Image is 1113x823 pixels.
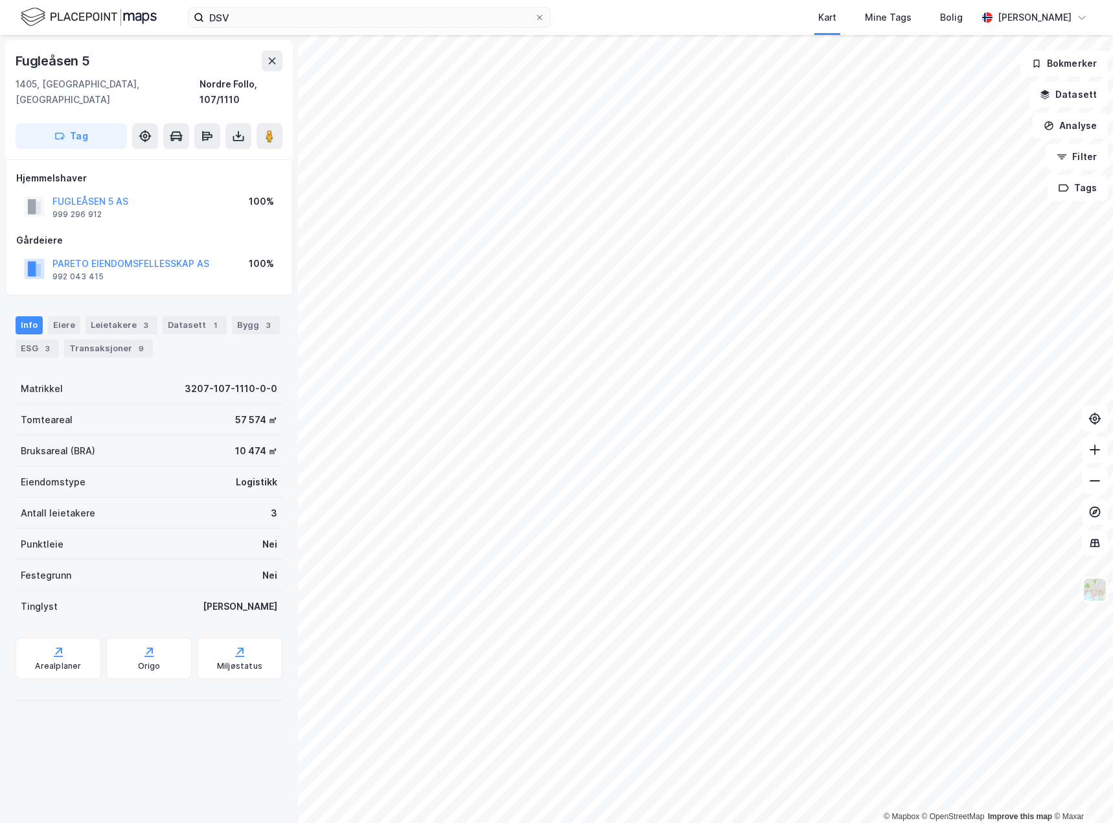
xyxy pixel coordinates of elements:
[884,812,919,821] a: Mapbox
[41,342,54,355] div: 3
[16,123,127,149] button: Tag
[203,599,277,614] div: [PERSON_NAME]
[21,568,71,583] div: Festegrunn
[262,568,277,583] div: Nei
[235,412,277,428] div: 57 574 ㎡
[998,10,1072,25] div: [PERSON_NAME]
[185,381,277,397] div: 3207-107-1110-0-0
[21,412,73,428] div: Tomteareal
[52,209,102,220] div: 999 296 912
[1020,51,1108,76] button: Bokmerker
[21,6,157,29] img: logo.f888ab2527a4732fd821a326f86c7f29.svg
[135,342,148,355] div: 9
[232,316,280,334] div: Bygg
[16,340,59,358] div: ESG
[21,443,95,459] div: Bruksareal (BRA)
[21,474,86,490] div: Eiendomstype
[200,76,282,108] div: Nordre Follo, 107/1110
[48,316,80,334] div: Eiere
[1083,577,1107,602] img: Z
[21,537,63,552] div: Punktleie
[217,661,262,671] div: Miljøstatus
[1029,82,1108,108] button: Datasett
[16,316,43,334] div: Info
[235,443,277,459] div: 10 474 ㎡
[1033,113,1108,139] button: Analyse
[249,256,274,272] div: 100%
[139,319,152,332] div: 3
[249,194,274,209] div: 100%
[16,76,200,108] div: 1405, [GEOGRAPHIC_DATA], [GEOGRAPHIC_DATA]
[940,10,963,25] div: Bolig
[16,51,93,71] div: Fugleåsen 5
[16,233,282,248] div: Gårdeiere
[138,661,161,671] div: Origo
[163,316,227,334] div: Datasett
[204,8,534,27] input: Søk på adresse, matrikkel, gårdeiere, leietakere eller personer
[262,537,277,552] div: Nei
[262,319,275,332] div: 3
[16,170,282,186] div: Hjemmelshaver
[64,340,153,358] div: Transaksjoner
[86,316,157,334] div: Leietakere
[1048,175,1108,201] button: Tags
[922,812,985,821] a: OpenStreetMap
[1048,761,1113,823] iframe: Chat Widget
[209,319,222,332] div: 1
[21,599,58,614] div: Tinglyst
[21,381,63,397] div: Matrikkel
[21,505,95,521] div: Antall leietakere
[236,474,277,490] div: Logistikk
[865,10,912,25] div: Mine Tags
[271,505,277,521] div: 3
[35,661,81,671] div: Arealplaner
[988,812,1052,821] a: Improve this map
[1046,144,1108,170] button: Filter
[1048,761,1113,823] div: Kontrollprogram for chat
[818,10,836,25] div: Kart
[52,272,104,282] div: 992 043 415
